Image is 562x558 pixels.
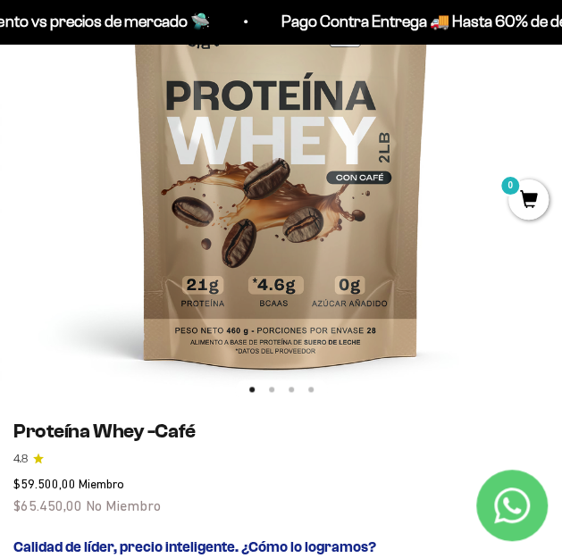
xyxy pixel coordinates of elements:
a: 0 [508,191,549,211]
a: 4.84.8 de 5.0 estrellas [13,450,549,467]
mark: 0 [499,175,521,196]
h2: Calidad de líder, precio inteligente. ¿Cómo lo logramos? [13,538,549,555]
span: $59.500,00 [13,477,76,491]
h1: Proteína Whey -Café [13,420,549,443]
span: $65.450,00 [13,497,82,513]
span: No Miembro [86,497,161,513]
span: 4.8 [13,450,28,467]
span: Miembro [79,477,124,491]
